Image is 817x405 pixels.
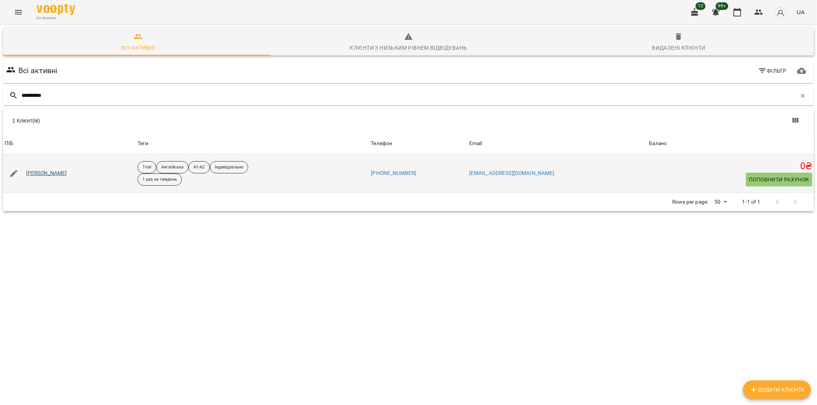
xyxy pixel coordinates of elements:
[350,43,467,52] div: Клієнти з низьким рівнем відвідувань
[786,111,805,130] button: Показати колонки
[749,175,809,184] span: Поповнити рахунок
[742,198,761,206] p: 1-1 of 1
[3,108,814,133] div: Table Toolbar
[142,176,177,183] p: 1 раз на тиждень
[5,139,13,148] div: ПІБ
[649,139,667,148] div: Баланс
[37,4,75,15] img: Voopty Logo
[138,161,157,173] div: Trial
[371,170,416,176] a: [PHONE_NUMBER]
[469,139,482,148] div: Email
[5,139,13,148] div: Sort
[188,161,210,173] div: А1-А2
[121,43,155,52] div: Всі активні
[469,139,646,148] span: Email
[649,139,812,148] span: Баланс
[794,5,808,19] button: UA
[371,139,392,148] div: Sort
[649,160,812,172] h5: 0 ₴
[755,64,790,78] button: Фільтр
[469,139,482,148] div: Sort
[5,139,134,148] span: ПІБ
[12,117,413,124] div: 1 Клієнт(ів)
[142,164,152,171] p: Trial
[18,65,58,77] h6: Всі активні
[26,170,67,177] a: [PERSON_NAME]
[161,164,183,171] p: Англійська
[210,161,248,173] div: Індивідуально
[215,164,243,171] p: Індивідуально
[696,2,706,10] span: 12
[371,139,466,148] span: Телефон
[716,2,729,10] span: 99+
[746,173,812,186] button: Поповнити рахунок
[138,173,182,186] div: 1 раз на тиждень
[775,7,786,18] img: avatar_s.png
[193,164,205,171] p: А1-А2
[138,139,368,148] div: Теги
[371,139,392,148] div: Телефон
[652,43,706,52] div: Видалені клієнти
[797,8,805,16] span: UA
[156,161,188,173] div: Англійська
[711,196,730,207] div: 50
[758,66,787,75] span: Фільтр
[37,16,75,21] span: For Business
[469,170,555,176] a: [EMAIL_ADDRESS][DOMAIN_NAME]
[9,3,28,21] button: Menu
[672,198,708,206] p: Rows per page:
[649,139,667,148] div: Sort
